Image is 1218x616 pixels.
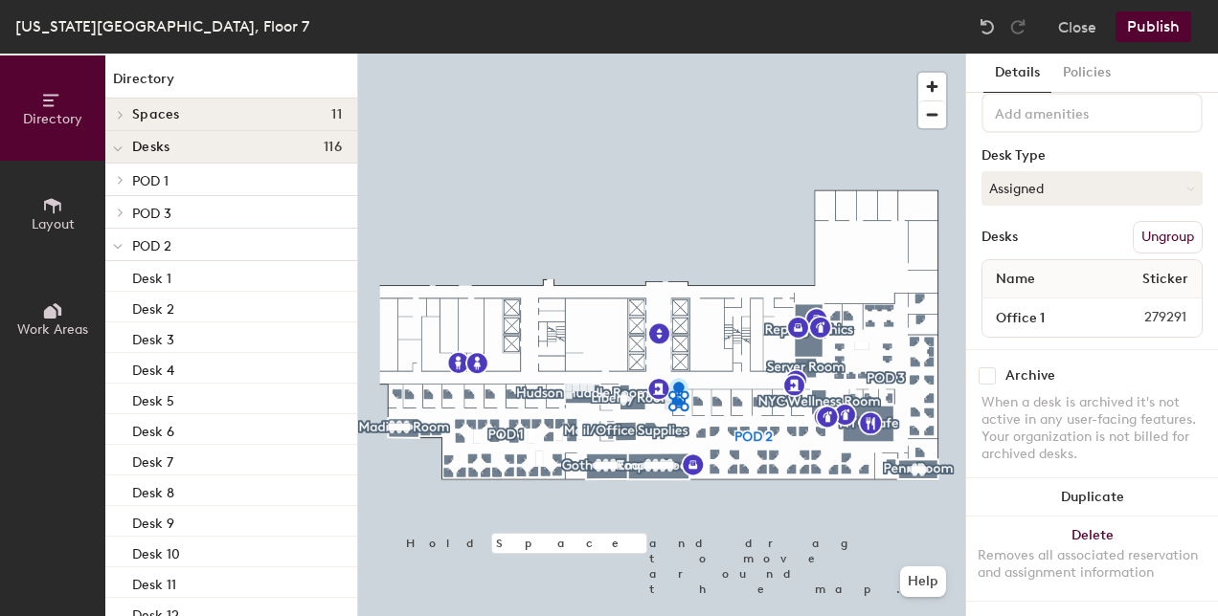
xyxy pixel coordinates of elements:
button: Close [1058,11,1096,42]
div: Archive [1005,368,1055,384]
span: Desks [132,140,169,155]
button: DeleteRemoves all associated reservation and assignment information [966,517,1218,601]
span: 116 [324,140,342,155]
span: Name [986,262,1045,297]
p: Desk 7 [132,449,173,471]
span: 11 [331,107,342,122]
p: Desk 10 [132,540,180,562]
p: Desk 4 [132,357,174,379]
p: Desk 5 [132,387,174,409]
span: Sticker [1133,262,1198,297]
span: POD 1 [132,173,169,189]
p: Desk 8 [132,479,174,501]
button: Ungroup [1133,221,1203,253]
span: Work Areas [17,321,88,338]
span: 279291 [1098,307,1198,328]
div: [US_STATE][GEOGRAPHIC_DATA], Floor 7 [15,14,309,38]
span: Directory [23,111,82,127]
span: Layout [32,216,75,232]
input: Add amenities [991,100,1163,123]
button: Details [983,54,1051,93]
button: Assigned [981,171,1203,206]
p: Desk 11 [132,571,176,593]
p: Desk 9 [132,510,174,532]
span: POD 3 [132,206,171,222]
div: Desk Type [981,148,1203,164]
h1: Directory [105,69,357,99]
button: Duplicate [966,478,1218,517]
div: Removes all associated reservation and assignment information [978,547,1207,582]
p: Desk 1 [132,265,171,287]
img: Redo [1008,17,1027,36]
button: Help [900,566,946,597]
p: Desk 6 [132,418,174,440]
span: Spaces [132,107,180,122]
p: Desk 2 [132,296,174,318]
div: When a desk is archived it's not active in any user-facing features. Your organization is not bil... [981,394,1203,463]
span: POD 2 [132,238,171,254]
img: Undo [978,17,997,36]
input: Unnamed desk [986,304,1098,331]
button: Publish [1116,11,1191,42]
div: Desks [981,230,1018,245]
p: Desk 3 [132,326,174,348]
button: Policies [1051,54,1122,93]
